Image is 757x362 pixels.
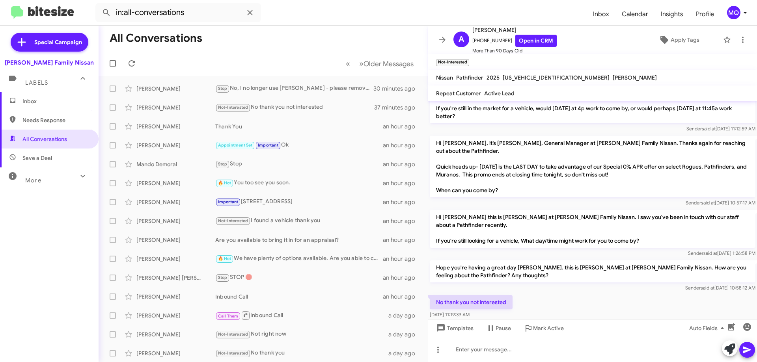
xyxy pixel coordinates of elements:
span: Not-Interested [218,105,248,110]
span: 2025 [487,74,500,81]
h1: All Conversations [110,32,202,45]
div: [PERSON_NAME] [136,123,215,130]
input: Search [95,3,261,22]
a: Inbox [587,3,615,26]
div: [PERSON_NAME] [136,330,215,338]
div: Are you available to bring it in for an appraisal? [215,236,383,244]
div: [PERSON_NAME] [136,217,215,225]
span: Call Them [218,314,239,319]
p: Hi [PERSON_NAME], it’s [PERSON_NAME], General Manager at [PERSON_NAME] Family Nissan. Thanks agai... [430,136,755,197]
span: Mark Active [533,321,564,335]
div: an hour ago [383,274,421,282]
div: No thank you [215,349,388,358]
div: Thank You [215,123,383,130]
span: said at [701,200,715,206]
span: Templates [434,321,474,335]
div: Inbound Call [215,310,388,320]
div: [PERSON_NAME] [136,198,215,206]
a: Calendar [615,3,654,26]
a: Profile [690,3,720,26]
span: Special Campaign [34,38,82,46]
div: [PERSON_NAME] [136,141,215,149]
span: Active Lead [484,90,515,97]
div: Not right now [215,330,388,339]
div: [PERSON_NAME] [136,293,215,301]
div: an hour ago [383,160,421,168]
span: said at [702,126,716,132]
div: a day ago [388,330,421,338]
span: Not-Interested [218,218,248,223]
span: [DATE] 11:19:39 AM [430,312,470,317]
a: Insights [654,3,690,26]
span: Older Messages [364,59,414,68]
span: Sender [DATE] 10:58:12 AM [685,285,755,291]
span: Sender [DATE] 10:57:17 AM [686,200,755,206]
span: [US_VEHICLE_IDENTIFICATION_NUMBER] [503,74,610,81]
div: [PERSON_NAME] [136,179,215,187]
span: Apply Tags [671,33,699,47]
span: More Than 90 Days Old [472,47,557,55]
span: More [25,177,41,184]
p: Hope you're having a great day [PERSON_NAME]. this is [PERSON_NAME] at [PERSON_NAME] Family Nissa... [430,260,755,282]
div: [PERSON_NAME] [136,85,215,93]
div: MQ [727,6,740,19]
div: STOP 🛑 [215,273,383,282]
p: Hi [PERSON_NAME] this is [PERSON_NAME] at [PERSON_NAME] Family Nissan. I saw you've been in touch... [430,210,755,248]
div: [PERSON_NAME] [PERSON_NAME] [136,274,215,282]
div: [PERSON_NAME] [136,104,215,111]
span: Stop [218,86,227,91]
span: said at [703,250,717,256]
div: an hour ago [383,198,421,206]
span: Important [218,199,239,204]
span: Nissan [436,74,453,81]
span: 🔥 Hot [218,180,231,186]
span: Not-Interested [218,332,248,337]
div: [PERSON_NAME] [136,312,215,319]
span: Not-Interested [218,351,248,356]
div: Inbound Call [215,293,383,301]
div: an hour ago [383,255,421,263]
div: an hour ago [383,123,421,130]
div: No, I no longer use [PERSON_NAME] - please remove me from your list - thank you [215,84,374,93]
button: Pause [480,321,517,335]
span: Pause [496,321,511,335]
button: MQ [720,6,748,19]
div: an hour ago [383,141,421,149]
span: « [346,59,350,69]
span: [PERSON_NAME] [472,25,557,35]
span: Sender [DATE] 11:12:59 AM [686,126,755,132]
button: Previous [341,56,355,72]
button: Auto Fields [683,321,733,335]
a: Special Campaign [11,33,88,52]
span: Stop [218,162,227,167]
span: Save a Deal [22,154,52,162]
button: Next [354,56,418,72]
span: Labels [25,79,48,86]
div: [PERSON_NAME] [136,236,215,244]
div: Mando Demoral [136,160,215,168]
div: an hour ago [383,217,421,225]
div: an hour ago [383,236,421,244]
span: Pathfinder [456,74,483,81]
div: [PERSON_NAME] Family Nissan [5,59,94,67]
div: an hour ago [383,179,421,187]
div: [PERSON_NAME] [136,349,215,357]
span: Important [258,143,278,148]
span: [PHONE_NUMBER] [472,35,557,47]
div: I found a vehicle thank you [215,216,383,225]
div: Ok [215,141,383,150]
div: a day ago [388,312,421,319]
span: Stop [218,275,227,280]
div: 30 minutes ago [374,85,421,93]
div: No thank you not interested [215,103,374,112]
button: Mark Active [517,321,570,335]
span: [PERSON_NAME] [613,74,657,81]
span: Needs Response [22,116,89,124]
span: All Conversations [22,135,67,143]
span: said at [701,285,714,291]
button: Apply Tags [638,33,719,47]
div: 37 minutes ago [374,104,421,111]
p: No thank you not interested [430,295,513,309]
